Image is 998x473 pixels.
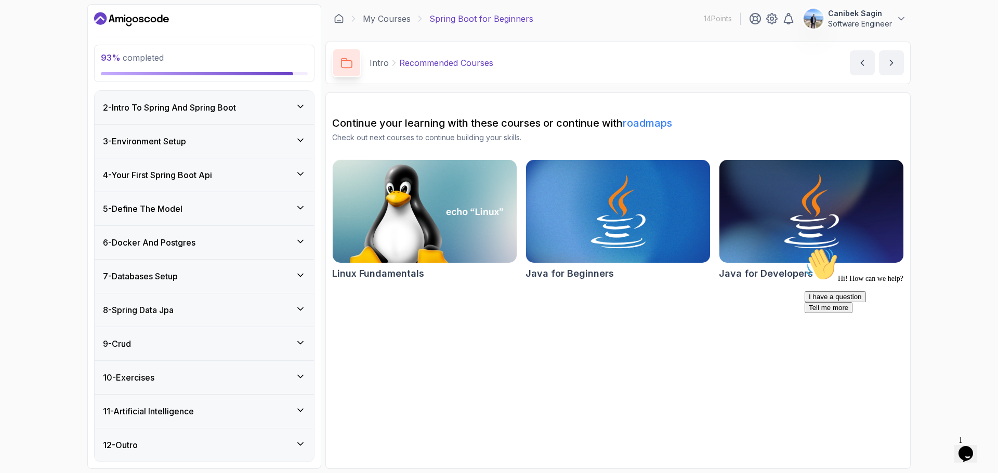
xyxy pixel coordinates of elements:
h3: 5 - Define The Model [103,202,182,215]
button: Tell me more [4,59,52,70]
h3: 2 - Intro To Spring And Spring Boot [103,101,236,114]
button: 5-Define The Model [95,192,314,225]
h3: 3 - Environment Setup [103,135,186,147]
h2: Java for Developers [719,266,813,281]
a: Java for Beginners cardJava for Beginners [526,159,711,281]
button: 12-Outro [95,428,314,462]
h3: 8 - Spring Data Jpa [103,304,174,316]
a: Dashboard [94,11,169,28]
h3: 10 - Exercises [103,371,154,384]
button: 11-Artificial Intelligence [95,395,314,428]
a: My Courses [363,12,411,25]
h3: 12 - Outro [103,439,138,451]
p: Intro [370,57,389,69]
p: Check out next courses to continue building your skills. [332,132,904,143]
h3: 6 - Docker And Postgres [103,236,195,249]
img: user profile image [804,9,823,29]
button: 8-Spring Data Jpa [95,293,314,327]
h3: 4 - Your First Spring Boot Api [103,169,212,181]
iframe: chat widget [954,431,988,463]
p: Recommended Courses [399,57,493,69]
p: Canibek Sagin [828,8,892,19]
img: Java for Beginners card [526,160,710,263]
h3: 11 - Artificial Intelligence [103,405,194,417]
p: 14 Points [704,13,732,24]
img: Linux Fundamentals card [333,160,517,263]
button: I have a question [4,48,65,59]
h2: Java for Beginners [526,266,614,281]
p: Software Engineer [828,19,892,29]
h2: Linux Fundamentals [332,266,424,281]
a: Java for Developers cardJava for Developers [719,159,904,281]
span: Hi! How can we help? [4,31,103,39]
a: Dashboard [334,13,344,24]
div: 👋Hi! How can we help?I have a questionTell me more [4,4,191,70]
img: Java for Developers card [719,160,903,263]
span: completed [101,52,164,63]
h3: 7 - Databases Setup [103,270,178,282]
button: 6-Docker And Postgres [95,226,314,259]
button: 3-Environment Setup [95,125,314,158]
a: Linux Fundamentals cardLinux Fundamentals [332,159,517,281]
iframe: chat widget [800,244,988,426]
button: 4-Your First Spring Boot Api [95,158,314,192]
button: previous content [850,50,875,75]
h2: Continue your learning with these courses or continue with [332,116,904,130]
img: :wave: [4,4,37,37]
button: next content [879,50,904,75]
a: roadmaps [623,117,672,129]
h3: 9 - Crud [103,337,131,350]
p: Spring Boot for Beginners [429,12,533,25]
span: 93 % [101,52,121,63]
button: 7-Databases Setup [95,260,314,293]
button: user profile imageCanibek SaginSoftware Engineer [803,8,907,29]
button: 2-Intro To Spring And Spring Boot [95,91,314,124]
button: 10-Exercises [95,361,314,394]
button: 9-Crud [95,327,314,360]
